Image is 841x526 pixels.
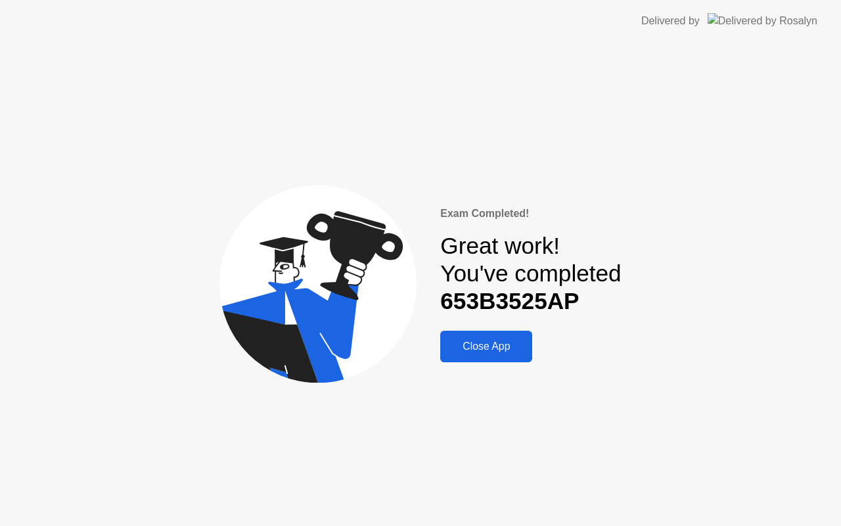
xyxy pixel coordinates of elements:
div: Great work! You've completed [440,232,621,316]
button: Close App [440,331,532,362]
div: Close App [444,341,528,352]
div: Exam Completed! [440,206,621,222]
img: Delivered by Rosalyn [708,13,817,28]
div: Delivered by [641,13,700,29]
b: 653B3525AP [440,288,579,314]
